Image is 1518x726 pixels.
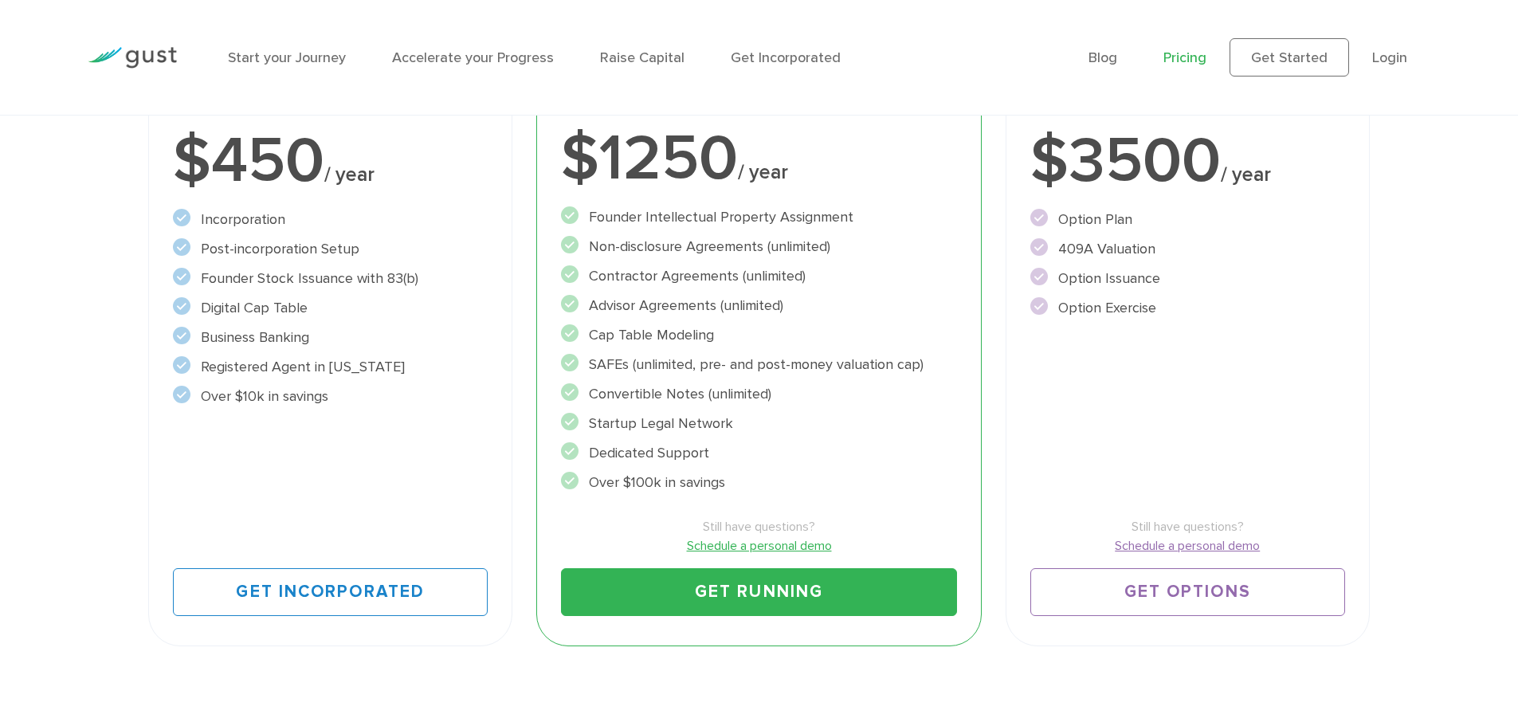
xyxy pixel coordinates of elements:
[561,354,957,375] li: SAFEs (unlimited, pre- and post-money valuation cap)
[561,206,957,228] li: Founder Intellectual Property Assignment
[173,209,488,230] li: Incorporation
[731,49,841,66] a: Get Incorporated
[561,472,957,493] li: Over $100k in savings
[1088,49,1117,66] a: Blog
[1163,49,1206,66] a: Pricing
[173,568,488,616] a: Get Incorporated
[1030,536,1345,555] a: Schedule a personal demo
[324,163,375,186] span: / year
[392,49,554,66] a: Accelerate your Progress
[1030,238,1345,260] li: 409A Valuation
[738,160,788,184] span: / year
[561,442,957,464] li: Dedicated Support
[561,517,957,536] span: Still have questions?
[173,327,488,348] li: Business Banking
[561,413,957,434] li: Startup Legal Network
[1221,163,1271,186] span: / year
[1030,268,1345,289] li: Option Issuance
[1030,517,1345,536] span: Still have questions?
[1372,49,1407,66] a: Login
[561,265,957,287] li: Contractor Agreements (unlimited)
[173,297,488,319] li: Digital Cap Table
[173,386,488,407] li: Over $10k in savings
[1030,209,1345,230] li: Option Plan
[561,295,957,316] li: Advisor Agreements (unlimited)
[173,238,488,260] li: Post-incorporation Setup
[1030,297,1345,319] li: Option Exercise
[1030,129,1345,193] div: $3500
[561,383,957,405] li: Convertible Notes (unlimited)
[173,129,488,193] div: $450
[561,236,957,257] li: Non-disclosure Agreements (unlimited)
[88,47,177,69] img: Gust Logo
[173,356,488,378] li: Registered Agent in [US_STATE]
[561,568,957,616] a: Get Running
[173,268,488,289] li: Founder Stock Issuance with 83(b)
[1230,38,1349,77] a: Get Started
[561,324,957,346] li: Cap Table Modeling
[1030,568,1345,616] a: Get Options
[561,536,957,555] a: Schedule a personal demo
[600,49,684,66] a: Raise Capital
[561,127,957,190] div: $1250
[228,49,346,66] a: Start your Journey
